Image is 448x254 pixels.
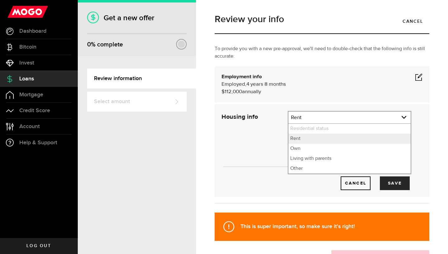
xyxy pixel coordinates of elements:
span: 4 years 8 months [246,82,286,87]
span: Employed [222,82,245,87]
strong: This is super important, so make sure it's right! [240,223,355,230]
div: % complete [87,39,123,50]
span: Dashboard [19,28,46,34]
p: To provide you with a new pre-approval, we'll need to double-check that the following info is sti... [215,45,429,60]
span: Mortgage [19,92,43,98]
span: 0 [87,41,91,48]
span: annually [242,89,261,94]
a: Select amount [87,92,187,112]
li: Residential status [288,124,411,134]
li: Living with parents [288,154,411,164]
span: Help & Support [19,140,57,146]
a: Cancel [396,15,429,28]
strong: Housing info [222,114,258,120]
span: , [245,82,246,87]
span: Credit Score [19,108,50,113]
li: Rent [288,134,411,144]
h1: Review your info [215,15,429,24]
a: Review information [87,69,196,89]
span: Log out [26,244,51,248]
span: Bitcoin [19,44,36,50]
button: Open LiveChat chat widget [5,2,24,21]
span: $112,000 [222,89,242,94]
li: Other [288,164,411,174]
span: Loans [19,76,34,82]
li: Own [288,144,411,154]
span: Invest [19,60,34,66]
a: expand select [288,112,411,123]
span: Account [19,124,40,129]
button: Save [380,176,410,190]
b: Employment info [222,74,262,79]
a: Cancel [341,176,371,190]
h1: Get a new offer [87,13,187,22]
